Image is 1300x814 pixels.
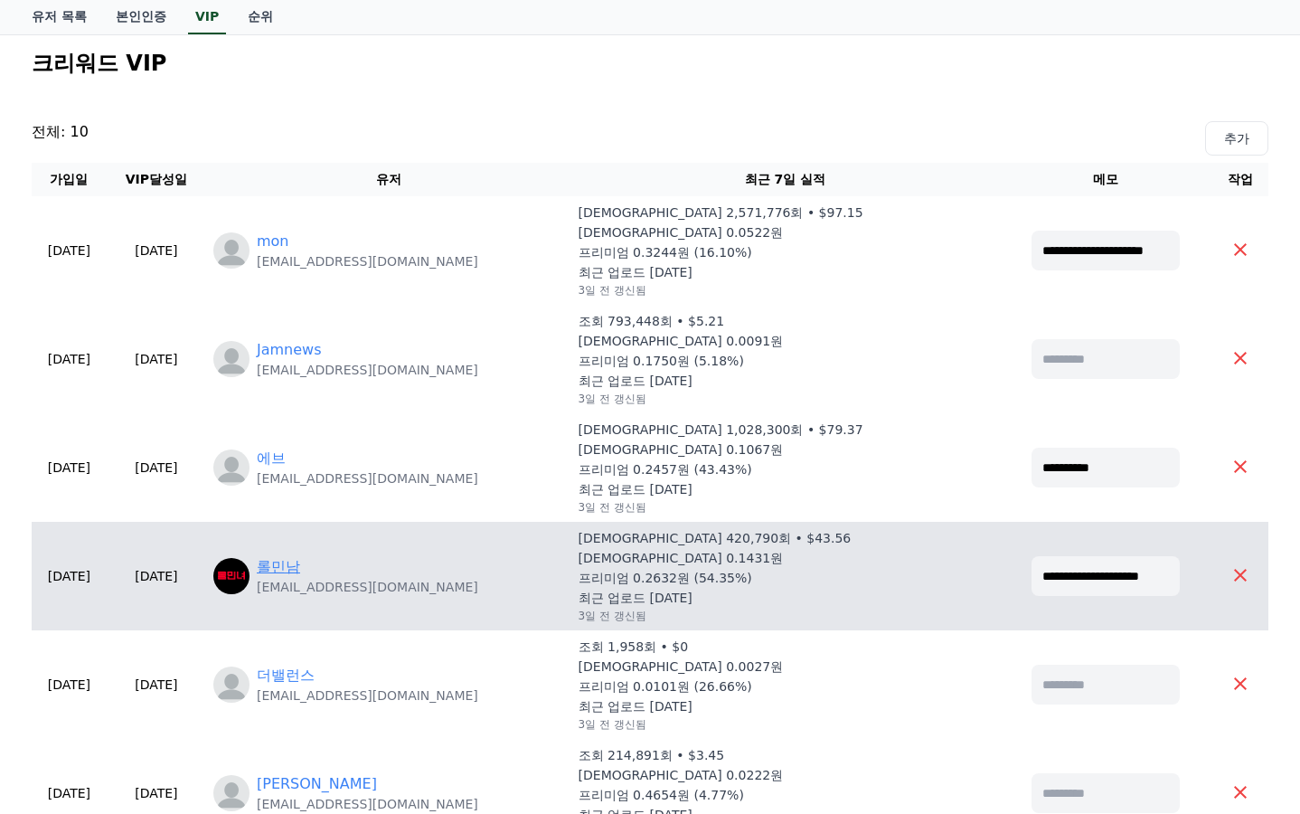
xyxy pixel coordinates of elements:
p: 프리미엄 0.1750원 (5.18%) [579,352,744,370]
p: 최근 업로드 [DATE] [579,372,692,390]
span: Settings [268,601,312,615]
th: 유저 [206,163,571,196]
td: [DATE] [107,413,206,522]
td: [DATE] [32,196,107,305]
p: 조회 793,448회 • $5.21 [579,312,725,330]
img: profile_blank.webp [213,341,250,377]
p: [EMAIL_ADDRESS][DOMAIN_NAME] [257,686,478,705]
p: [DEMOGRAPHIC_DATA] 0.1067원 [579,440,784,459]
p: [EMAIL_ADDRESS][DOMAIN_NAME] [257,578,478,596]
p: [DEMOGRAPHIC_DATA] 0.0027원 [579,658,784,676]
p: 3일 전 갱신됨 [579,609,646,623]
p: [EMAIL_ADDRESS][DOMAIN_NAME] [257,252,478,270]
p: 최근 업로드 [DATE] [579,263,692,281]
p: [DEMOGRAPHIC_DATA] 1,028,300회 • $79.37 [579,421,863,439]
a: Messages [119,573,233,619]
td: [DATE] [107,196,206,305]
a: 롤민남 [257,556,300,578]
a: Home [5,573,119,619]
td: [DATE] [32,413,107,522]
th: 메모 [999,163,1211,196]
a: [PERSON_NAME] [257,773,377,795]
td: [DATE] [107,305,206,413]
p: [DEMOGRAPHIC_DATA] 0.1431원 [579,549,784,567]
p: 최근 업로드 [DATE] [579,480,692,498]
p: 3일 전 갱신됨 [579,500,646,515]
img: https://lh3.googleusercontent.com/a/ACg8ocIRkcOePDkb8G556KPr_g5gDUzm96TACHS6QOMRMdmg6EqxY2Y=s96-c [213,558,250,594]
a: mon [257,231,289,252]
p: 3일 전 갱신됨 [579,283,646,298]
a: Jamnews [257,339,322,361]
p: [DEMOGRAPHIC_DATA] 420,790회 • $43.56 [579,529,852,547]
td: [DATE] [32,522,107,630]
span: Messages [150,601,203,616]
td: [DATE] [107,522,206,630]
th: 최근 7일 실적 [571,163,999,196]
p: 프리미엄 0.3244원 (16.10%) [579,243,752,261]
td: [DATE] [107,630,206,739]
p: 전체: 10 [32,121,89,156]
p: 프리미엄 0.4654원 (4.77%) [579,786,744,804]
button: 추가 [1205,121,1268,156]
td: [DATE] [32,305,107,413]
p: 프리미엄 0.2457원 (43.43%) [579,460,752,478]
p: [DEMOGRAPHIC_DATA] 0.0222원 [579,766,784,784]
p: 3일 전 갱신됨 [579,392,646,406]
p: [EMAIL_ADDRESS][DOMAIN_NAME] [257,469,478,487]
h2: 크리워드 VIP [32,49,1268,78]
p: 프리미엄 0.0101원 (26.66%) [579,677,752,696]
p: [DEMOGRAPHIC_DATA] 2,571,776회 • $97.15 [579,203,863,222]
a: 더밸런스 [257,665,315,686]
p: 3일 전 갱신됨 [579,717,646,732]
p: 조회 1,958회 • $0 [579,638,689,656]
p: 최근 업로드 [DATE] [579,589,692,607]
img: profile_blank.webp [213,775,250,811]
th: 가입일 [32,163,107,196]
p: [EMAIL_ADDRESS][DOMAIN_NAME] [257,795,478,813]
p: 프리미엄 0.2632원 (54.35%) [579,569,752,587]
p: [EMAIL_ADDRESS][DOMAIN_NAME] [257,361,478,379]
img: profile_blank.webp [213,232,250,269]
span: Home [46,601,78,615]
img: https://cdn.creward.net/profile/user/profile_blank.webp [213,667,250,703]
img: https://cdn.creward.net/profile/user/profile_blank.webp [213,450,250,486]
th: VIP달성일 [107,163,206,196]
th: 작업 [1211,163,1268,196]
td: [DATE] [32,630,107,739]
p: 최근 업로드 [DATE] [579,697,692,715]
p: [DEMOGRAPHIC_DATA] 0.0522원 [579,223,784,241]
p: [DEMOGRAPHIC_DATA] 0.0091원 [579,332,784,350]
p: 조회 214,891회 • $3.45 [579,746,725,764]
a: 에브 [257,448,286,469]
a: Settings [233,573,347,619]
